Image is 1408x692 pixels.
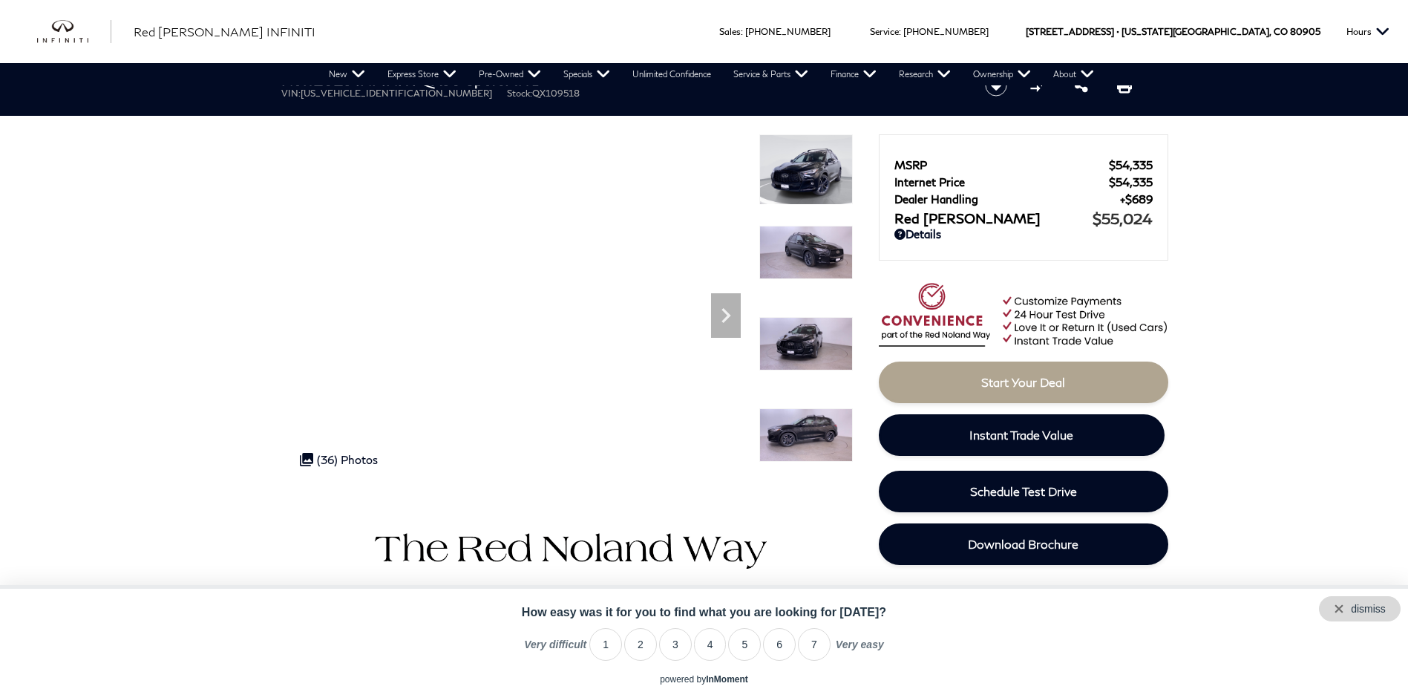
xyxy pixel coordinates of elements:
a: About [1042,63,1105,85]
span: Schedule Test Drive [970,484,1077,498]
a: MSRP $54,335 [894,158,1153,172]
a: Pre-Owned [468,63,552,85]
img: INFINITI [37,20,111,44]
a: [STREET_ADDRESS] • [US_STATE][GEOGRAPHIC_DATA], CO 80905 [1026,26,1320,37]
label: Very difficult [524,639,586,661]
span: Start Your Deal [981,375,1065,389]
label: Very easy [836,639,884,661]
span: Stock: [507,88,532,99]
span: Instant Trade Value [969,428,1073,442]
li: 1 [589,628,622,661]
img: New 2025 BLACK OBSIDIAN INFINITI Sport AWD image 4 [759,408,853,462]
div: Close survey [1319,596,1401,621]
span: QX109518 [532,88,580,99]
li: 5 [728,628,761,661]
a: Start Your Deal [879,362,1168,403]
a: Instant Trade Value [879,414,1165,456]
a: Schedule Test Drive [879,471,1168,512]
span: [US_VEHICLE_IDENTIFICATION_NUMBER] [301,88,492,99]
img: New 2025 BLACK OBSIDIAN INFINITI Sport AWD image 3 [759,317,853,371]
a: infiniti [37,20,111,44]
a: InMoment [706,674,748,685]
a: Red [PERSON_NAME] $55,024 [894,209,1153,227]
div: Next [711,293,741,338]
button: Compare Vehicle [1028,74,1050,97]
li: 6 [763,628,796,661]
span: : [899,26,901,37]
span: Red [PERSON_NAME] INFINITI [134,25,315,39]
div: (36) Photos [292,445,385,474]
span: $55,024 [1093,209,1153,227]
li: 3 [659,628,692,661]
span: VIN: [281,88,301,99]
a: Red [PERSON_NAME] INFINITI [134,23,315,41]
span: $54,335 [1109,158,1153,172]
span: Internet Price [894,175,1109,189]
a: Service & Parts [722,63,819,85]
a: Unlimited Confidence [621,63,722,85]
span: MSRP [894,158,1109,172]
span: Sales [719,26,741,37]
a: [PHONE_NUMBER] [903,26,989,37]
nav: Main Navigation [318,63,1105,85]
a: [PHONE_NUMBER] [745,26,831,37]
span: Dealer Handling [894,192,1120,206]
span: Red [PERSON_NAME] [894,210,1093,226]
a: Details [894,227,1153,241]
span: Service [870,26,899,37]
span: $54,335 [1109,175,1153,189]
iframe: Interactive Walkaround/Photo gallery of the vehicle/product [281,134,748,485]
a: New [318,63,376,85]
a: Specials [552,63,621,85]
span: Download Brochure [968,537,1078,551]
a: Finance [819,63,888,85]
a: Internet Price $54,335 [894,175,1153,189]
a: Dealer Handling $689 [894,192,1153,206]
img: New 2025 BLACK OBSIDIAN INFINITI Sport AWD image 1 [759,134,853,205]
div: powered by inmoment [660,674,748,685]
a: Ownership [962,63,1042,85]
span: : [741,26,743,37]
a: Research [888,63,962,85]
span: $689 [1120,192,1153,206]
li: 2 [624,628,657,661]
img: New 2025 BLACK OBSIDIAN INFINITI Sport AWD image 2 [759,226,853,279]
div: dismiss [1351,603,1386,615]
a: Download Brochure [879,523,1168,565]
li: 7 [798,628,831,661]
a: Express Store [376,63,468,85]
li: 4 [694,628,727,661]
